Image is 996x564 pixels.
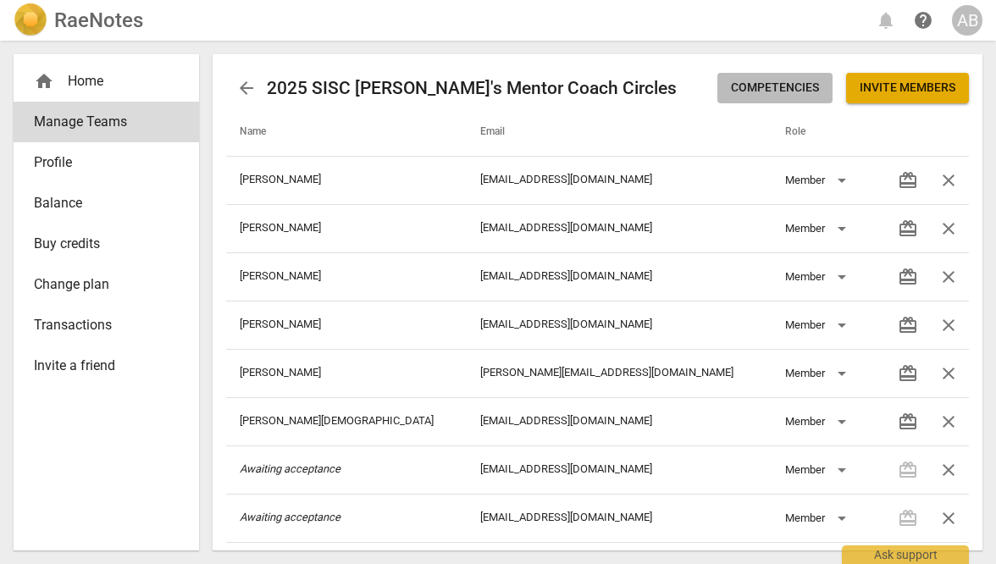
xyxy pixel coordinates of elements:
span: home [34,71,54,91]
span: close [938,315,959,335]
div: Ask support [842,545,969,564]
a: Buy credits [14,224,199,264]
div: Member [785,312,852,339]
td: [EMAIL_ADDRESS][DOMAIN_NAME] [467,204,772,252]
img: Logo [14,3,47,37]
a: LogoRaeNotes [14,3,143,37]
span: Profile [34,152,165,173]
span: arrow_back [236,78,257,98]
span: Change plan [34,274,165,295]
a: Transactions [14,305,199,346]
button: Competencies [717,73,833,103]
a: Profile [14,142,199,183]
td: [PERSON_NAME] [226,204,467,252]
i: Awaiting acceptance [240,511,340,523]
span: Manage Teams [34,112,165,132]
button: Transfer credits [888,160,928,201]
span: Competencies [731,80,819,97]
td: [EMAIL_ADDRESS][DOMAIN_NAME] [467,156,772,204]
span: redeem [898,170,918,191]
button: Transfer credits [888,257,928,297]
button: Transfer credits [888,305,928,346]
a: Change plan [14,264,199,305]
div: Member [785,505,852,532]
td: [EMAIL_ADDRESS][DOMAIN_NAME] [467,494,772,542]
span: close [938,170,959,191]
td: [EMAIL_ADDRESS][DOMAIN_NAME] [467,397,772,445]
span: help [913,10,933,30]
button: Transfer credits [888,401,928,442]
span: close [938,363,959,384]
td: [EMAIL_ADDRESS][DOMAIN_NAME] [467,252,772,301]
div: Member [785,263,852,290]
td: [PERSON_NAME] [226,349,467,397]
td: [PERSON_NAME] [226,301,467,349]
h2: RaeNotes [54,8,143,32]
span: close [938,460,959,480]
td: [PERSON_NAME] [226,156,467,204]
span: Invite a friend [34,356,165,376]
span: close [938,412,959,432]
a: Balance [14,183,199,224]
td: [EMAIL_ADDRESS][DOMAIN_NAME] [467,301,772,349]
div: Member [785,215,852,242]
div: Member [785,408,852,435]
span: close [938,508,959,528]
span: redeem [898,412,918,432]
div: Member [785,167,852,194]
span: Email [480,125,525,139]
span: redeem [898,267,918,287]
span: close [938,267,959,287]
button: Invite members [846,73,969,103]
td: [EMAIL_ADDRESS][DOMAIN_NAME] [467,445,772,494]
a: Manage Teams [14,102,199,142]
span: Invite members [860,80,955,97]
button: Transfer credits [888,353,928,394]
span: redeem [898,363,918,384]
td: [PERSON_NAME] [226,252,467,301]
span: redeem [898,218,918,239]
div: Home [14,61,199,102]
span: redeem [898,315,918,335]
div: Home [34,71,165,91]
button: Transfer credits [888,208,928,249]
h2: 2025 SISC [PERSON_NAME]'s Mentor Coach Circles [267,78,677,99]
td: [PERSON_NAME][EMAIL_ADDRESS][DOMAIN_NAME] [467,349,772,397]
span: Transactions [34,315,165,335]
button: AB [952,5,982,36]
td: [PERSON_NAME][DEMOGRAPHIC_DATA] [226,397,467,445]
span: Role [785,125,826,139]
div: Member [785,456,852,484]
span: Name [240,125,286,139]
a: Invite a friend [14,346,199,386]
a: Help [908,5,938,36]
span: Balance [34,193,165,213]
div: Member [785,360,852,387]
span: close [938,218,959,239]
i: Awaiting acceptance [240,462,340,475]
span: Buy credits [34,234,165,254]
